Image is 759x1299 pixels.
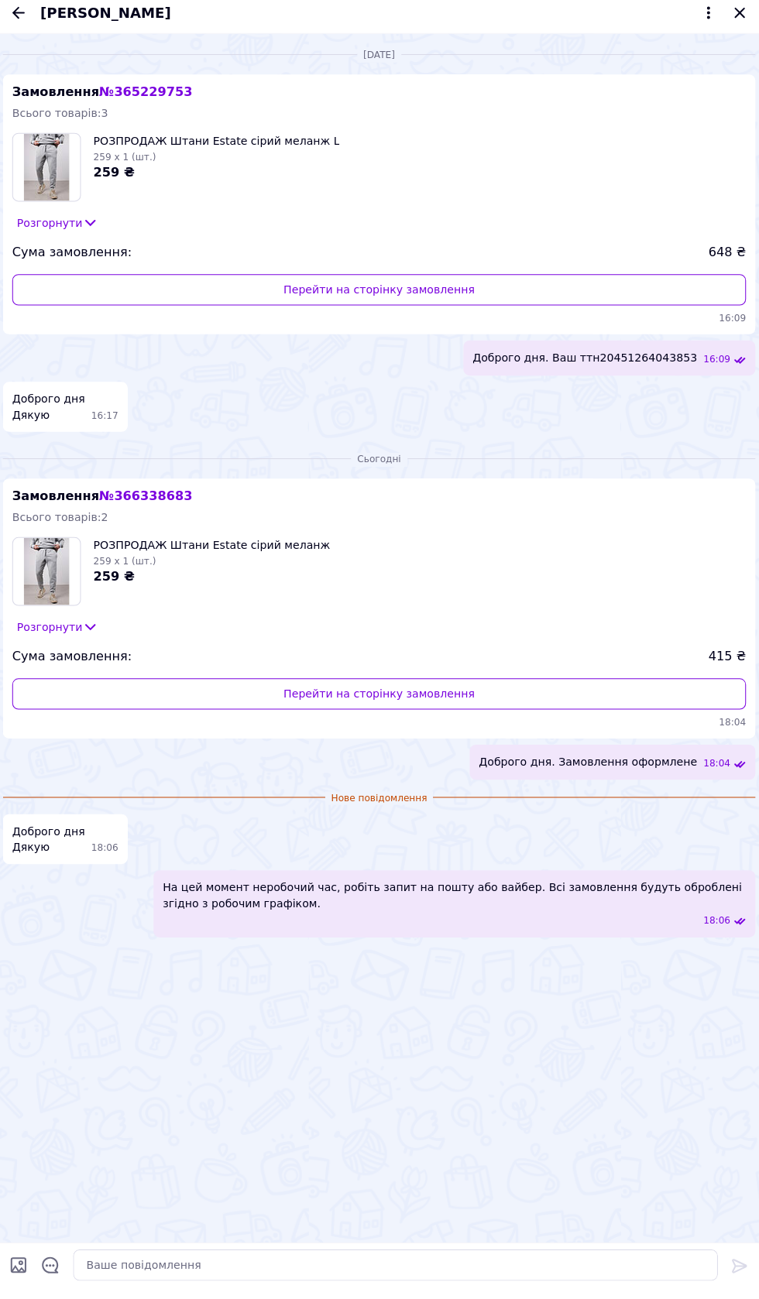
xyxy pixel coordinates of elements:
[96,160,158,171] span: 259 x 1 (шт.)
[101,495,194,509] span: № 366338683
[15,623,105,640] button: Розгорнути
[352,459,407,472] span: Сьогодні
[96,543,331,558] span: РОЗПРОДАЖ Штани Estate сірий меланж
[15,516,111,529] span: Всього товарів: 2
[15,827,88,858] span: Доброго дня Дякую
[96,142,340,157] span: РОЗПРОДАЖ Штани Estate сірий меланж L
[15,683,744,714] a: Перейти на сторінку замовлення
[96,561,158,572] span: 259 x 1 (шт.)
[101,94,194,108] span: № 365229753
[15,282,744,313] a: Перейти на сторінку замовлення
[27,543,72,610] img: 6691252192_w100_h100_rozprodazh-shtani-estate.jpg
[165,883,744,913] span: На цей момент неробочий час, робіть запит на пошту або вайбер. Всі замовлення будуть оброблені зг...
[6,457,753,472] div: 12.10.2025
[43,12,173,33] span: [PERSON_NAME]
[43,12,716,33] button: [PERSON_NAME]
[27,142,72,209] img: 6691252210_w100_h100_rozprodazh-shtani-estate.jpg
[479,758,695,774] span: Доброго дня. Замовлення оформлене
[15,252,134,269] span: Сума замовлення:
[706,252,744,269] span: 648 ₴
[6,56,753,71] div: 06.10.2025
[94,845,121,858] span: 18:06 12.10.2025
[43,1255,64,1275] button: Відкрити шаблони відповідей
[15,222,105,239] button: Розгорнути
[15,495,194,509] span: Замовлення
[701,917,728,930] span: 18:06 12.10.2025
[15,398,88,429] span: Доброго дня Дякую
[701,761,728,774] span: 18:04 12.10.2025
[701,360,728,373] span: 16:09 06.10.2025
[728,13,747,32] button: Закрити
[15,94,194,108] span: Замовлення
[472,357,695,373] span: Доброго дня. Ваш ттн20451264043853
[96,173,137,188] span: 259 ₴
[15,115,111,128] span: Всього товарів: 3
[96,574,137,589] span: 259 ₴
[15,319,744,332] span: 16:09 06.10.2025
[706,653,744,670] span: 415 ₴
[15,720,744,733] span: 18:04 12.10.2025
[15,653,134,670] span: Сума замовлення:
[94,416,121,429] span: 16:17 06.10.2025
[358,58,402,71] span: [DATE]
[12,13,31,32] button: Назад
[326,795,434,808] span: Нове повідомлення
